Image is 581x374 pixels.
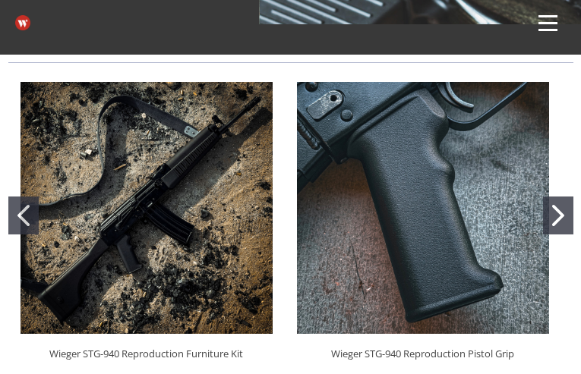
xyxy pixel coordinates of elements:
[49,347,243,360] a: Wieger STG-940 Reproduction Furniture Kit
[297,82,549,334] img: Wieger STG-940 Reproduction Pistol Grip
[331,347,514,360] a: Wieger STG-940 Reproduction Pistol Grip
[21,82,273,334] img: Wieger STG-940 Reproduction Furniture Kit
[543,196,573,234] button: Go to slide 2
[8,196,39,234] button: Go to slide 1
